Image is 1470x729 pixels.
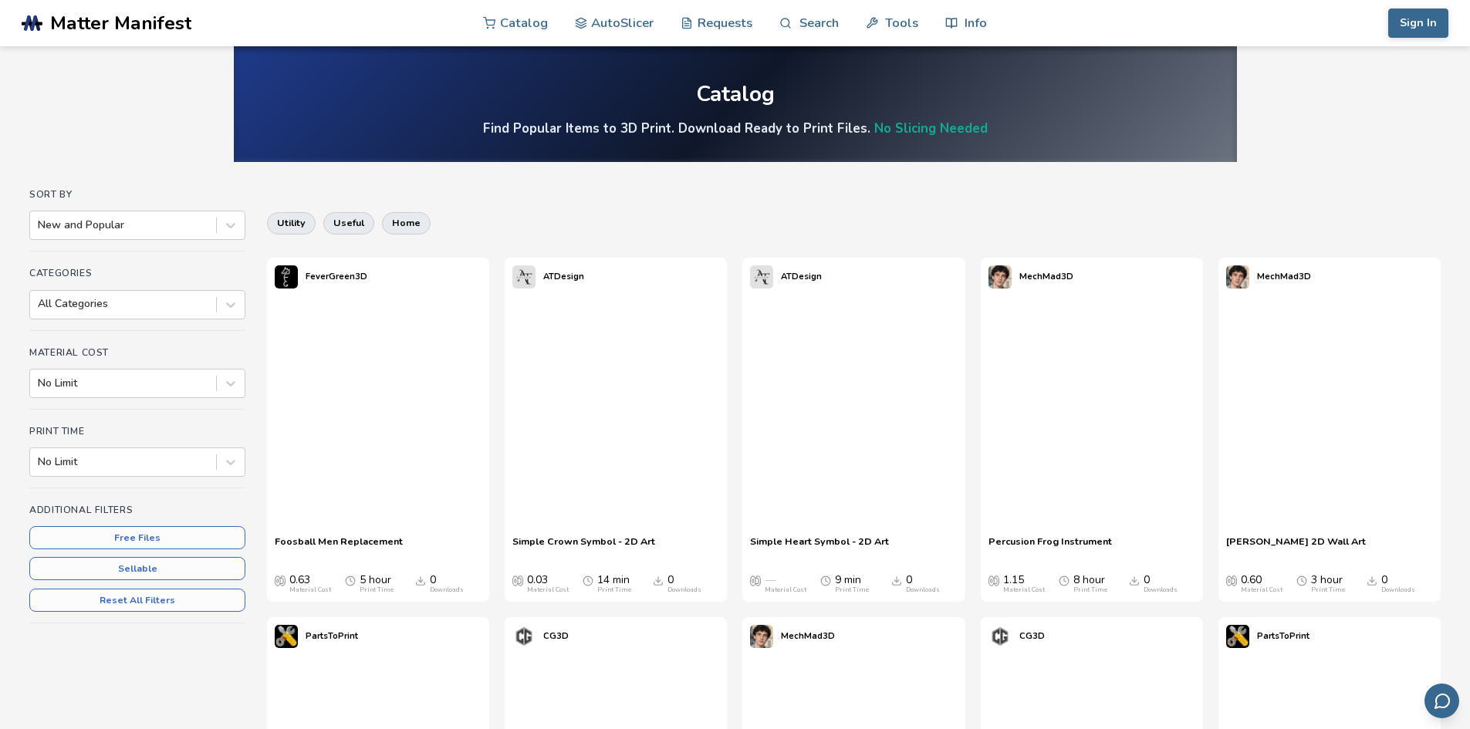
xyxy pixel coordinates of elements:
div: Downloads [906,586,940,594]
span: Downloads [891,574,902,586]
div: Print Time [835,586,869,594]
p: FeverGreen3D [306,268,367,285]
div: Downloads [1144,586,1178,594]
img: FeverGreen3D's profile [275,265,298,289]
div: 0 [1144,574,1178,594]
img: PartsToPrint's profile [275,625,298,648]
span: Average Cost [512,574,523,586]
img: ATDesign's profile [750,265,773,289]
a: FeverGreen3D's profileFeverGreen3D [267,258,375,296]
button: Free Files [29,526,245,549]
span: Downloads [653,574,664,586]
a: MechMad3D's profileMechMad3D [1218,258,1319,296]
p: MechMad3D [1257,268,1311,285]
a: ATDesign's profileATDesign [505,258,592,296]
img: MechMad3D's profile [1226,265,1249,289]
p: CG3D [543,628,569,644]
div: Print Time [1311,586,1345,594]
img: MechMad3D's profile [750,625,773,648]
span: Average Cost [275,574,286,586]
a: ATDesign's profileATDesign [742,258,830,296]
input: All Categories [38,298,41,310]
div: 0 [430,574,464,594]
button: useful [323,212,374,234]
button: Reset All Filters [29,589,245,612]
h4: Material Cost [29,347,245,358]
div: 9 min [835,574,869,594]
span: Average Cost [750,574,761,586]
button: Sellable [29,557,245,580]
div: Material Cost [765,586,806,594]
div: 3 hour [1311,574,1345,594]
div: 0 [667,574,701,594]
div: 0 [1381,574,1415,594]
p: MechMad3D [1019,268,1073,285]
div: Catalog [696,83,775,106]
a: PartsToPrint's profilePartsToPrint [1218,617,1317,656]
input: No Limit [38,377,41,390]
img: ATDesign's profile [512,265,536,289]
a: Foosball Men Replacement [275,535,403,559]
img: CG3D's profile [988,625,1012,648]
span: Percusion Frog Instrument [988,535,1112,559]
a: CG3D's profileCG3D [981,617,1053,656]
p: MechMad3D [781,628,835,644]
div: 0 [906,574,940,594]
a: PartsToPrint's profilePartsToPrint [267,617,366,656]
img: MechMad3D's profile [988,265,1012,289]
a: No Slicing Needed [874,120,988,137]
div: 1.15 [1003,574,1045,594]
span: — [765,574,776,586]
p: ATDesign [781,268,822,285]
p: PartsToPrint [306,628,358,644]
img: CG3D's profile [512,625,536,648]
span: Average Print Time [820,574,831,586]
span: Downloads [415,574,426,586]
span: Average Cost [1226,574,1237,586]
span: Downloads [1129,574,1140,586]
h4: Print Time [29,426,245,437]
span: Downloads [1367,574,1377,586]
h4: Categories [29,268,245,278]
button: home [382,212,431,234]
div: Material Cost [1003,586,1045,594]
div: Downloads [667,586,701,594]
div: 0.60 [1241,574,1282,594]
div: Downloads [430,586,464,594]
div: 5 hour [360,574,394,594]
div: Print Time [597,586,631,594]
a: Simple Heart Symbol - 2D Art [750,535,889,559]
div: 0.03 [527,574,569,594]
p: ATDesign [543,268,584,285]
h4: Find Popular Items to 3D Print. Download Ready to Print Files. [483,120,988,137]
button: Send feedback via email [1424,683,1459,718]
p: CG3D [1019,628,1045,644]
button: utility [267,212,316,234]
div: 14 min [597,574,631,594]
div: Material Cost [289,586,331,594]
img: PartsToPrint's profile [1226,625,1249,648]
div: 8 hour [1073,574,1107,594]
div: Material Cost [1241,586,1282,594]
span: Average Print Time [1059,574,1070,586]
a: Simple Crown Symbol - 2D Art [512,535,655,559]
input: No Limit [38,456,41,468]
span: Average Print Time [583,574,593,586]
div: 0.63 [289,574,331,594]
div: Material Cost [527,586,569,594]
button: Sign In [1388,8,1448,38]
a: CG3D's profileCG3D [505,617,576,656]
div: Print Time [360,586,394,594]
a: MechMad3D's profileMechMad3D [742,617,843,656]
p: PartsToPrint [1257,628,1309,644]
span: Matter Manifest [50,12,191,34]
h4: Additional Filters [29,505,245,515]
a: MechMad3D's profileMechMad3D [981,258,1081,296]
span: Average Cost [988,574,999,586]
span: Average Print Time [1296,574,1307,586]
h4: Sort By [29,189,245,200]
span: Average Print Time [345,574,356,586]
